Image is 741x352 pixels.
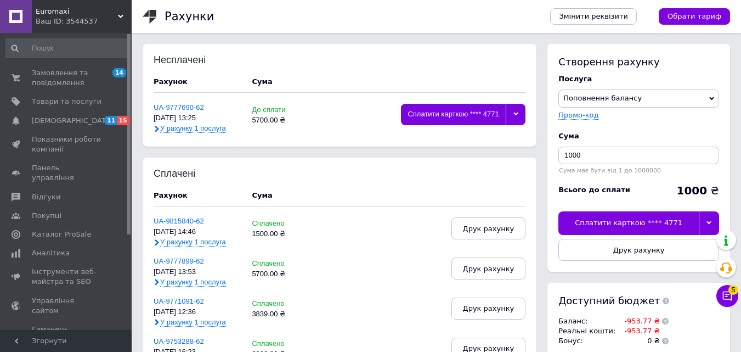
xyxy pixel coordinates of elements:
input: Введіть суму [558,147,719,164]
span: У рахунку 1 послуга [160,278,226,287]
td: 0 ₴ [619,336,660,346]
div: Сума має бути від 1 до 1000000 [558,167,719,174]
span: Гаманець компанії [32,325,101,344]
span: Друк рахунку [463,265,514,273]
button: Друк рахунку [451,258,526,280]
a: UA-9777690-62 [154,103,204,111]
button: Друк рахунку [451,217,526,239]
span: Euromaxi [36,7,118,16]
span: Покупці [32,211,61,221]
span: Аналітика [32,248,70,258]
span: Друк рахунку [613,246,665,254]
span: Доступний бюджет [558,294,660,308]
label: Промо-код [558,111,598,119]
span: 11 [104,116,117,125]
div: [DATE] 13:25 [154,114,241,122]
span: Обрати тариф [668,12,721,21]
span: 15 [117,116,129,125]
a: UA-9771091-62 [154,297,204,305]
div: [DATE] 12:36 [154,308,241,316]
span: Товари та послуги [32,97,101,107]
div: Сплатити карткою **** 4771 [558,211,699,234]
input: Пошук [5,38,129,58]
span: Змінити реквізити [559,12,628,21]
div: Рахунок [154,191,241,200]
span: Панель управління [32,163,101,183]
span: У рахунку 1 послуга [160,318,226,327]
div: Створення рахунку [558,55,719,69]
a: UA-9777899-62 [154,257,204,265]
span: Друк рахунку [463,304,514,312]
h1: Рахунки [165,10,214,23]
span: Замовлення та повідомлення [32,68,101,88]
td: -953.77 ₴ [619,316,660,326]
span: Друк рахунку [463,225,514,233]
div: До сплати [252,106,312,114]
span: У рахунку 1 послуга [160,238,226,247]
div: Cума [252,191,272,200]
span: 5 [728,283,738,293]
div: 5700.00 ₴ [252,270,312,278]
div: Ваш ID: 3544537 [36,16,132,26]
div: Рахунок [154,77,241,87]
span: Показники роботи компанії [32,135,101,154]
button: Друк рахунку [451,298,526,320]
div: 5700.00 ₴ [252,116,312,125]
span: Поповнення балансу [563,94,642,102]
div: [DATE] 14:46 [154,228,241,236]
div: Cума [252,77,272,87]
span: Каталог ProSale [32,230,91,239]
div: Всього до сплати [558,185,630,195]
button: Чат з покупцем5 [716,285,738,307]
div: Сплачені [154,169,225,180]
span: [DEMOGRAPHIC_DATA] [32,116,113,126]
td: Баланс : [558,316,618,326]
span: 14 [112,68,126,77]
div: Cума [558,131,719,141]
div: 1500.00 ₴ [252,230,312,238]
div: Послуга [558,74,719,84]
button: Друк рахунку [558,239,719,261]
div: Сплачено [252,340,312,348]
div: Сплачено [252,260,312,268]
span: Управління сайтом [32,296,101,316]
td: Бонус : [558,336,618,346]
a: UA-9753288-62 [154,337,204,345]
div: [DATE] 13:53 [154,268,241,276]
div: 3839.00 ₴ [252,310,312,319]
a: Змінити реквізити [550,8,637,25]
b: 1000 [676,184,707,197]
span: Відгуки [32,192,60,202]
div: Сплачено [252,220,312,228]
div: ₴ [676,185,719,196]
td: Реальні кошти : [558,326,618,336]
div: Сплатити карткою **** 4771 [401,104,506,125]
td: -953.77 ₴ [619,326,660,336]
span: Інструменти веб-майстра та SEO [32,267,101,287]
span: У рахунку 1 послуга [160,124,226,133]
a: Обрати тариф [659,8,730,25]
div: Сплачено [252,300,312,308]
a: UA-9815840-62 [154,217,204,225]
div: Несплачені [154,55,225,66]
